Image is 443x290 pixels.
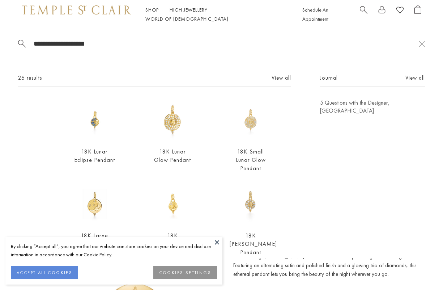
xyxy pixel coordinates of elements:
button: COOKIES SETTINGS [153,266,217,279]
a: View Wishlist [396,5,404,17]
a: 18K [PERSON_NAME] Pendant [230,232,277,256]
iframe: Gorgias live chat messenger [407,256,436,283]
img: 18K Lunar Glow Pendant [152,99,194,141]
a: P34861-LUNAHABMP34861-LUNAHABM [230,183,272,225]
a: 18K Large [PERSON_NAME] Pendant [74,232,121,256]
a: 18K Lunar Glow Pendant [154,148,191,164]
a: ShopShop [145,7,159,13]
img: 18K Lunar Eclipse Pendant [74,99,116,141]
img: 18K Small Lunar Glow Pendant [230,99,272,141]
a: Schedule An Appointment [302,7,328,22]
a: P36806-ECLUN18K Lunar Eclipse Pendant [74,99,116,141]
img: P41816-LUNA30 [74,183,116,225]
img: Temple St. Clair [22,5,131,14]
div: By clicking “Accept all”, you agree that our website can store cookies on your device and disclos... [11,242,217,259]
p: The 18K Large [PERSON_NAME] Pendant channels the pure magic of moonlight. Featuring an alternatin... [233,252,421,279]
a: World of [DEMOGRAPHIC_DATA]World of [DEMOGRAPHIC_DATA] [145,16,228,22]
span: 26 results [18,73,42,83]
a: P41816-LUNA30P41816-LUNA30 [74,183,116,225]
img: P11816-LUNA [152,183,194,225]
a: 18K Small Lunar Glow Pendant [236,148,266,172]
img: P34861-LUNAHABM [230,183,272,225]
nav: Main navigation [145,5,286,24]
a: P34863-SMLUNABM18K Small Lunar Glow Pendant [230,99,272,141]
a: View all [272,74,291,82]
a: 5 Questions with the Designer, [GEOGRAPHIC_DATA] [320,99,425,115]
a: High JewelleryHigh Jewellery [170,7,208,13]
a: 18K Lunar Eclipse Pendant [74,148,115,164]
a: 18K [PERSON_NAME] Pendant [152,232,199,256]
a: 18K Lunar Glow Pendant18K Lunar Glow Pendant [152,99,194,141]
a: View all [405,74,425,82]
button: ACCEPT ALL COOKIES [11,266,78,279]
a: Open Shopping Bag [414,5,421,24]
a: Search [360,5,367,24]
span: Journal [320,73,338,83]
